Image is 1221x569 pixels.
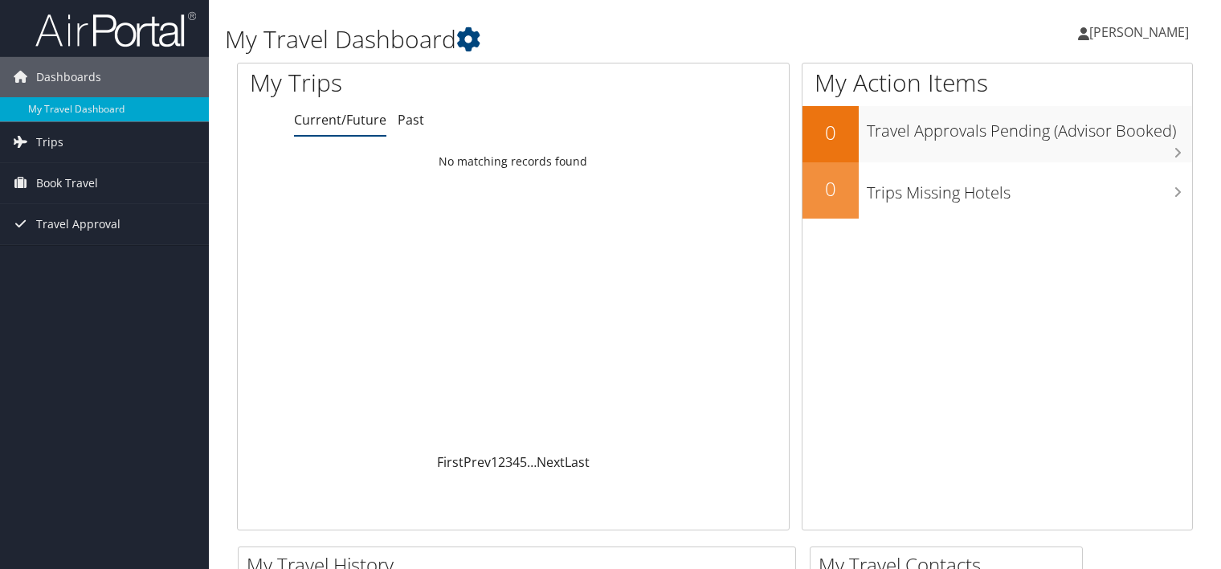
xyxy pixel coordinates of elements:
[520,453,527,471] a: 5
[512,453,520,471] a: 4
[294,111,386,129] a: Current/Future
[398,111,424,129] a: Past
[802,119,859,146] h2: 0
[36,163,98,203] span: Book Travel
[1089,23,1189,41] span: [PERSON_NAME]
[867,112,1192,142] h3: Travel Approvals Pending (Advisor Booked)
[491,453,498,471] a: 1
[867,174,1192,204] h3: Trips Missing Hotels
[527,453,537,471] span: …
[225,23,878,56] h1: My Travel Dashboard
[802,66,1192,100] h1: My Action Items
[802,162,1192,219] a: 0Trips Missing Hotels
[36,122,63,162] span: Trips
[437,453,463,471] a: First
[35,10,196,48] img: airportal-logo.png
[238,147,789,176] td: No matching records found
[537,453,565,471] a: Next
[498,453,505,471] a: 2
[565,453,590,471] a: Last
[36,57,101,97] span: Dashboards
[463,453,491,471] a: Prev
[505,453,512,471] a: 3
[250,66,547,100] h1: My Trips
[1078,8,1205,56] a: [PERSON_NAME]
[802,175,859,203] h2: 0
[802,106,1192,162] a: 0Travel Approvals Pending (Advisor Booked)
[36,204,120,244] span: Travel Approval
